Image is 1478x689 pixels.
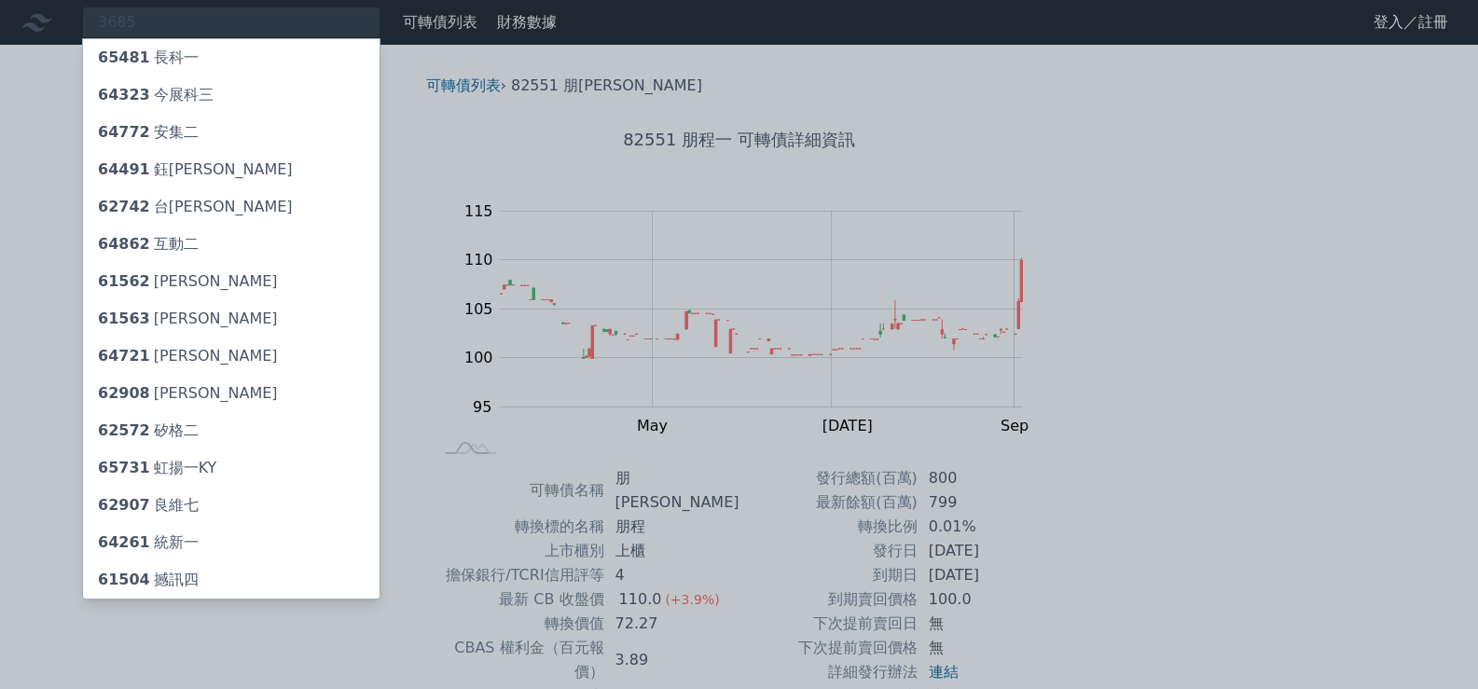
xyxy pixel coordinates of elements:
[98,457,216,479] div: 虹揚一KY
[83,412,380,449] a: 62572矽格二
[83,300,380,338] a: 61563[PERSON_NAME]
[83,487,380,524] a: 62907良維七
[98,494,199,517] div: 良維七
[98,384,150,402] span: 62908
[98,569,199,591] div: 撼訊四
[98,345,278,367] div: [PERSON_NAME]
[98,47,199,69] div: 長科一
[98,48,150,66] span: 65481
[83,338,380,375] a: 64721[PERSON_NAME]
[98,158,293,181] div: 鈺[PERSON_NAME]
[98,382,278,405] div: [PERSON_NAME]
[98,459,150,476] span: 65731
[83,151,380,188] a: 64491鈺[PERSON_NAME]
[98,347,150,365] span: 64721
[98,160,150,178] span: 64491
[83,375,380,412] a: 62908[PERSON_NAME]
[83,39,380,76] a: 65481長科一
[98,123,150,141] span: 64772
[83,188,380,226] a: 62742台[PERSON_NAME]
[83,114,380,151] a: 64772安集二
[98,233,199,255] div: 互動二
[83,226,380,263] a: 64862互動二
[98,86,150,103] span: 64323
[98,198,150,215] span: 62742
[98,420,199,442] div: 矽格二
[98,421,150,439] span: 62572
[83,524,380,561] a: 64261統新一
[98,531,199,554] div: 統新一
[83,76,380,114] a: 64323今展科三
[98,496,150,514] span: 62907
[98,84,214,106] div: 今展科三
[98,270,278,293] div: [PERSON_NAME]
[98,235,150,253] span: 64862
[98,571,150,588] span: 61504
[98,533,150,551] span: 64261
[83,561,380,599] a: 61504撼訊四
[83,449,380,487] a: 65731虹揚一KY
[98,308,278,330] div: [PERSON_NAME]
[98,272,150,290] span: 61562
[98,196,293,218] div: 台[PERSON_NAME]
[83,263,380,300] a: 61562[PERSON_NAME]
[98,310,150,327] span: 61563
[98,121,199,144] div: 安集二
